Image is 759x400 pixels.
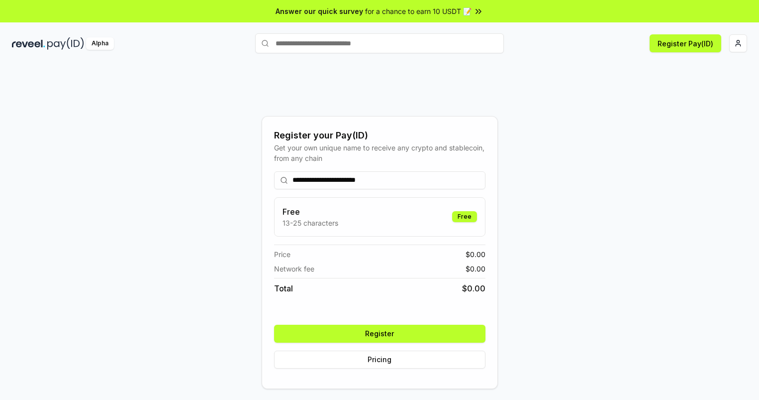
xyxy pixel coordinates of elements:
[86,37,114,50] div: Alpha
[274,129,485,142] div: Register your Pay(ID)
[274,264,314,274] span: Network fee
[462,282,485,294] span: $ 0.00
[274,142,485,163] div: Get your own unique name to receive any crypto and stablecoin, from any chain
[365,6,472,16] span: for a chance to earn 10 USDT 📝
[274,282,293,294] span: Total
[274,351,485,369] button: Pricing
[274,249,290,260] span: Price
[276,6,363,16] span: Answer our quick survey
[650,34,721,52] button: Register Pay(ID)
[47,37,84,50] img: pay_id
[12,37,45,50] img: reveel_dark
[283,218,338,228] p: 13-25 characters
[283,206,338,218] h3: Free
[274,325,485,343] button: Register
[452,211,477,222] div: Free
[466,249,485,260] span: $ 0.00
[466,264,485,274] span: $ 0.00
